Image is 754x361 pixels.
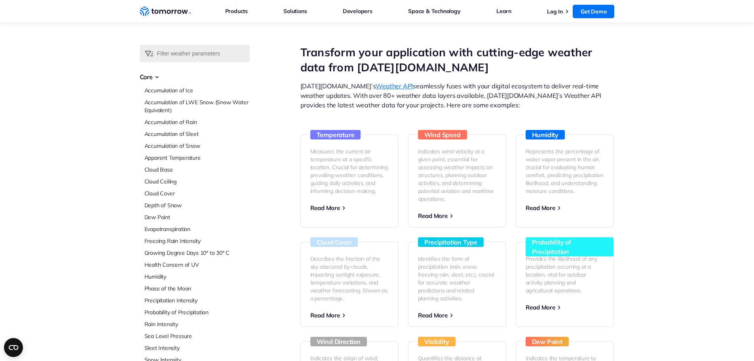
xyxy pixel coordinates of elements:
[144,225,250,233] a: Evapotranspiration
[408,6,460,16] a: Space & Technology
[418,311,448,319] span: Read More
[496,6,511,16] a: Learn
[300,81,615,110] p: [DATE][DOMAIN_NAME]’s seamlessly fuses with your digital ecosystem to deliver real-time weather u...
[310,255,389,302] p: Describes the fraction of the sky obscured by clouds, impacting sunlight exposure, temperature va...
[283,6,307,16] a: Solutions
[310,311,340,319] span: Read More
[4,338,23,357] button: Open CMP widget
[144,178,250,185] a: Cloud Ceiling
[526,147,604,195] p: Represents the percentage of water vapor present in the air, crucial for evaluating human comfort...
[408,242,506,327] a: Precipitation Type Identifies the form of precipitation (rain, snow, freezing rain, sleet, etc.),...
[418,130,467,139] h3: Wind Speed
[144,273,250,281] a: Humidity
[144,296,250,304] a: Precipitation Intensity
[140,72,250,82] h3: Core
[526,337,569,346] h3: Dew Point
[144,237,250,245] a: Freezing Rain Intensity
[300,45,615,75] h1: Transform your application with cutting-edge weather data from [DATE][DOMAIN_NAME]
[408,134,506,227] a: Wind Speed Indicates wind velocity at a given point, essential for assessing weather impacts on s...
[144,332,250,340] a: Sea Level Pressure
[144,201,250,209] a: Depth of Snow
[516,242,614,327] a: Probability of Precipitation Provides the likelihood of any precipitation occurring at a location...
[144,154,250,162] a: Apparent Temperature
[144,189,250,197] a: Cloud Cover
[516,134,614,227] a: Humidity Represents the percentage of water vapor present in the air, crucial for evaluating huma...
[376,82,413,90] a: Weather API
[547,8,563,15] a: Log In
[418,337,456,346] h3: Visibility
[144,118,250,126] a: Accumulation of Rain
[300,242,399,327] a: Cloud Cover Describes the fraction of the sky obscured by clouds, impacting sunlight exposure, te...
[140,6,191,17] a: Home link
[144,86,250,94] a: Accumulation of Ice
[418,212,448,220] span: Read More
[526,237,613,256] h3: Probability of Precipitation
[144,261,250,269] a: Health Concern of UV
[573,5,614,18] a: Get Demo
[140,45,250,62] input: Filter weather parameters
[310,237,358,247] h3: Cloud Cover
[526,204,555,212] span: Read More
[526,130,565,139] h3: Humidity
[418,147,496,203] p: Indicates wind velocity at a given point, essential for assessing weather impacts on structures, ...
[144,130,250,138] a: Accumulation of Sleet
[144,142,250,150] a: Accumulation of Snow
[526,304,555,311] span: Read More
[144,249,250,257] a: Growing Degree Days 10° to 30° C
[310,337,367,346] h3: Wind Direction
[225,6,248,16] a: Products
[343,6,372,16] a: Developers
[144,320,250,328] a: Rain Intensity
[418,255,496,302] p: Identifies the form of precipitation (rain, snow, freezing rain, sleet, etc.), crucial for accura...
[310,204,340,212] span: Read More
[144,98,250,114] a: Accumulation of LWE Snow (Snow Water Equivalent)
[144,213,250,221] a: Dew Point
[300,134,399,227] a: Temperature Measures the current air temperature at a specific location. Crucial for determining ...
[144,166,250,174] a: Cloud Base
[310,147,389,195] p: Measures the current air temperature at a specific location. Crucial for determining prevailing w...
[144,344,250,352] a: Sleet Intensity
[144,285,250,292] a: Phase of the Moon
[310,130,361,139] h3: Temperature
[526,255,604,294] p: Provides the likelihood of any precipitation occurring at a location, vital for outdoor activity ...
[418,237,484,247] h3: Precipitation Type
[144,308,250,316] a: Probability of Precipitation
